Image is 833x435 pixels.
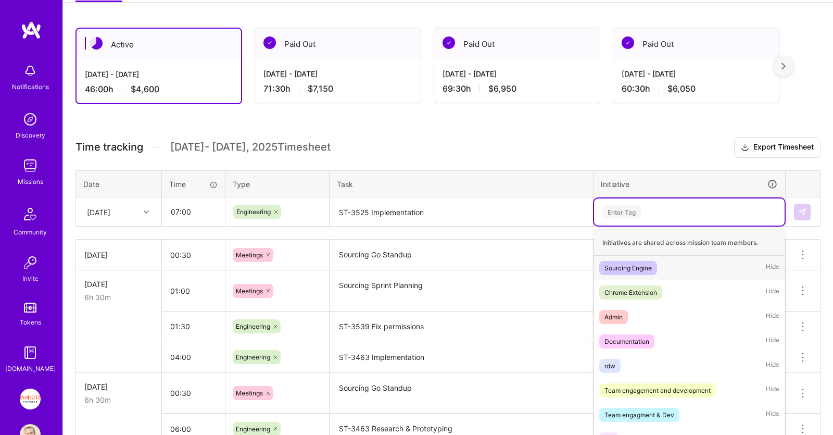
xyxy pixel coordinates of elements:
[488,83,516,94] span: $6,950
[22,273,39,284] div: Invite
[798,208,806,216] img: Submit
[236,353,270,361] span: Engineering
[236,251,263,259] span: Meetings
[20,109,41,130] img: discovery
[766,334,779,349] span: Hide
[85,84,233,95] div: 46:00 h
[12,81,49,92] div: Notifications
[622,36,634,49] img: Paid Out
[263,83,412,94] div: 71:30 h
[20,155,41,176] img: teamwork
[443,36,455,49] img: Paid Out
[604,385,711,396] div: Team engagement and development
[741,142,749,153] i: icon Download
[84,250,153,260] div: [DATE]
[21,21,42,40] img: logo
[20,389,41,409] img: Insight Partners: Data & AI - Sourcing
[169,179,218,190] div: Time
[604,312,623,322] div: Admin
[604,361,615,371] div: rdw
[622,83,771,94] div: 60:30 h
[443,83,591,94] div: 69:30 h
[613,28,779,60] div: Paid Out
[77,29,241,60] div: Active
[144,209,149,215] i: icon Chevron
[84,381,153,392] div: [DATE]
[90,37,103,49] img: Active
[622,68,771,79] div: [DATE] - [DATE]
[5,363,56,374] div: [DOMAIN_NAME]
[17,389,43,409] a: Insight Partners: Data & AI - Sourcing
[236,322,270,330] span: Engineering
[162,277,225,305] input: HH:MM
[162,241,225,269] input: HH:MM
[604,263,652,274] div: Sourcing Engine
[331,198,592,226] textarea: ST-3525 Implementation
[131,84,159,95] span: $4,600
[75,141,143,154] span: Time tracking
[604,287,657,298] div: Chrome Extension
[434,28,600,60] div: Paid Out
[602,204,641,220] div: Enter Tag
[87,206,110,217] div: [DATE]
[20,342,41,363] img: guide book
[766,310,779,324] span: Hide
[263,36,276,49] img: Paid Out
[263,68,412,79] div: [DATE] - [DATE]
[331,271,592,310] textarea: Sourcing Sprint Planning
[443,68,591,79] div: [DATE] - [DATE]
[255,28,421,60] div: Paid Out
[20,317,41,328] div: Tokens
[766,359,779,373] span: Hide
[331,374,592,413] textarea: Sourcing Go Standup
[236,425,270,433] span: Engineering
[236,208,271,216] span: Engineering
[84,279,153,290] div: [DATE]
[20,252,41,273] img: Invite
[14,227,47,238] div: Community
[594,230,785,256] div: Initiatives are shared across mission team members.
[162,343,225,371] input: HH:MM
[162,198,224,226] input: HH:MM
[84,394,153,405] div: 6h 30m
[601,178,778,190] div: Initiative
[331,241,592,269] textarea: Sourcing Go Standup
[76,170,162,197] th: Date
[308,83,333,94] span: $7,150
[16,130,45,141] div: Discovery
[604,409,674,420] div: Team engagment & Dev
[766,261,779,275] span: Hide
[162,313,225,340] input: HH:MM
[781,63,786,70] img: right
[85,69,233,80] div: [DATE] - [DATE]
[331,343,592,372] textarea: ST-3463 Implementation
[331,313,592,341] textarea: ST-3539 Fix permissions
[667,83,696,94] span: $6,050
[170,141,331,154] span: [DATE] - [DATE] , 2025 Timesheet
[766,383,779,397] span: Hide
[236,389,263,397] span: Meetings
[18,202,43,227] img: Community
[330,170,594,197] th: Task
[236,287,263,295] span: Meetings
[20,60,41,81] img: bell
[734,137,821,158] button: Export Timesheet
[604,336,649,347] div: Documentation
[24,303,36,313] img: tokens
[766,408,779,422] span: Hide
[84,292,153,303] div: 6h 30m
[18,176,43,187] div: Missions
[162,379,225,407] input: HH:MM
[225,170,330,197] th: Type
[766,285,779,300] span: Hide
